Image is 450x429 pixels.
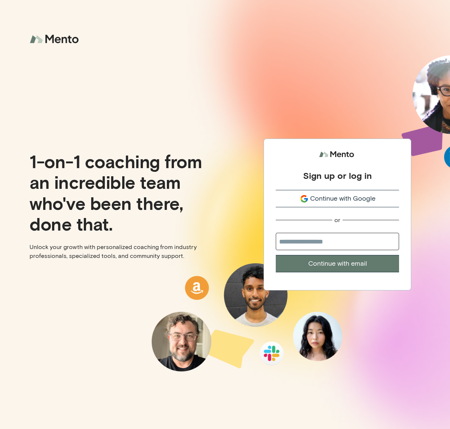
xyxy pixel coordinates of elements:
p: Unlock your growth with personalized coaching from industry professionals, specialized tools, and... [30,243,219,261]
div: or [334,216,340,224]
img: logo.svg [319,148,356,161]
img: logo [30,30,81,49]
span: Continue with Google [310,194,375,204]
div: Sign up or log in [303,170,372,181]
button: Continue with Google [276,190,399,207]
button: Continue with email [276,255,399,272]
p: 1-on-1 coaching from an incredible team who've been there, done that. [30,151,219,234]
